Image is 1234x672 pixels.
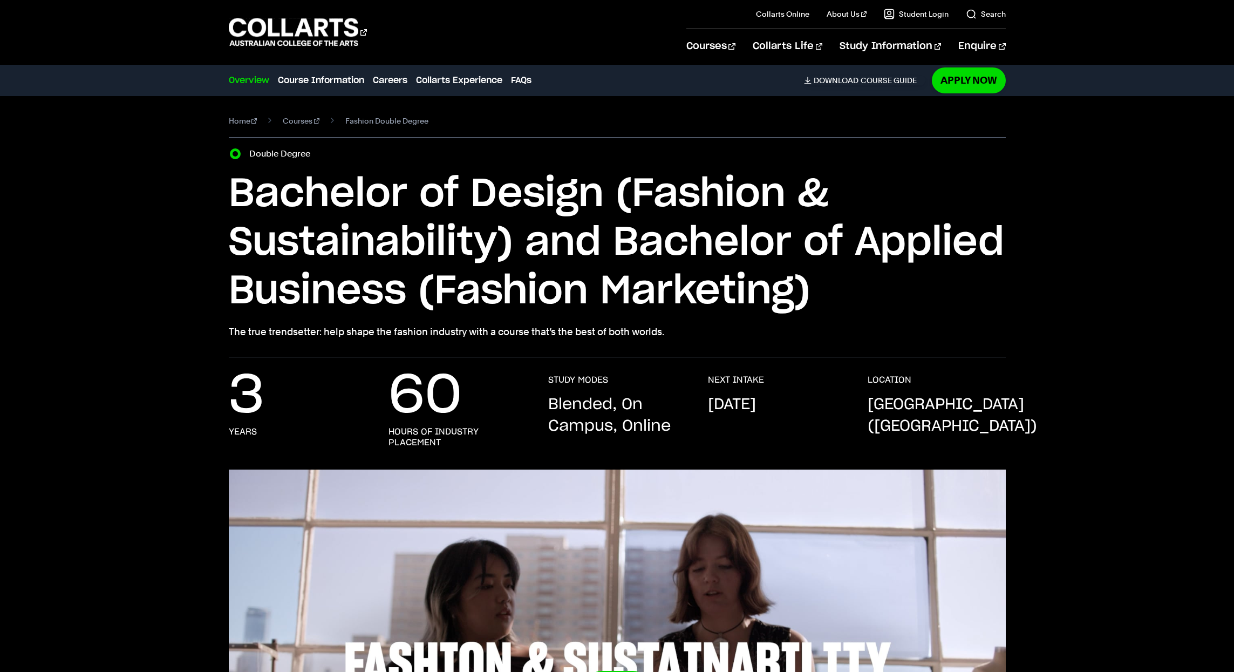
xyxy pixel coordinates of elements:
[868,394,1037,437] p: [GEOGRAPHIC_DATA] ([GEOGRAPHIC_DATA])
[388,426,527,448] h3: hours of industry placement
[814,76,858,85] span: Download
[840,29,941,64] a: Study Information
[229,17,367,47] div: Go to homepage
[756,9,809,19] a: Collarts Online
[229,170,1006,316] h1: Bachelor of Design (Fashion & Sustainability) and Bachelor of Applied Business (Fashion Marketing)
[868,375,911,385] h3: LOCATION
[283,113,319,128] a: Courses
[966,9,1006,19] a: Search
[884,9,949,19] a: Student Login
[958,29,1005,64] a: Enquire
[686,29,735,64] a: Courses
[511,74,531,87] a: FAQs
[229,375,264,418] p: 3
[708,394,756,416] p: [DATE]
[278,74,364,87] a: Course Information
[388,375,462,418] p: 60
[932,67,1006,93] a: Apply Now
[229,113,257,128] a: Home
[708,375,764,385] h3: NEXT INTAKE
[804,76,925,85] a: DownloadCourse Guide
[249,146,317,161] label: Double Degree
[548,375,608,385] h3: STUDY MODES
[373,74,407,87] a: Careers
[229,74,269,87] a: Overview
[229,426,257,437] h3: years
[548,394,686,437] p: Blended, On Campus, Online
[345,113,428,128] span: Fashion Double Degree
[416,74,502,87] a: Collarts Experience
[827,9,867,19] a: About Us
[753,29,822,64] a: Collarts Life
[229,324,1006,340] p: The true trendsetter: help shape the fashion industry with a course that’s the best of both worlds.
